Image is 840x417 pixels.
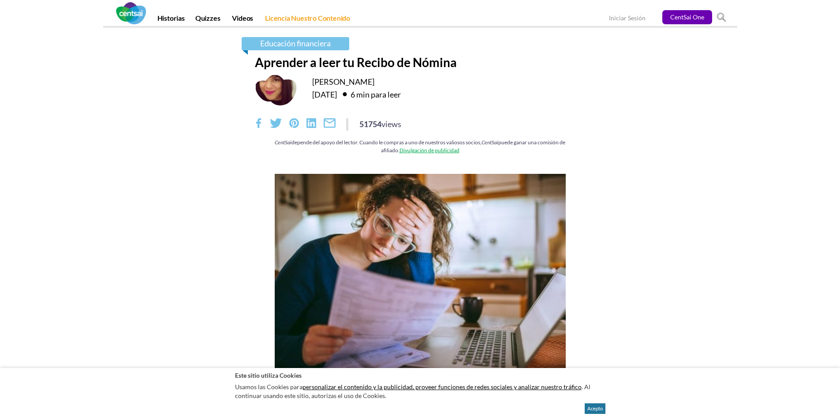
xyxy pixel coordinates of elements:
img: Aprender a leer tu Recibo de Nómina [275,174,566,368]
a: Educación financiera [242,37,349,50]
h2: Este sitio utiliza Cookies [235,371,605,379]
a: Divulgación de publicidad [399,147,459,154]
button: Acepto [585,403,605,414]
h1: Aprender a leer tu Recibo de Nómina [255,55,586,70]
time: [DATE] [312,90,337,99]
a: [PERSON_NAME] [312,77,374,86]
div: 51754 [359,118,401,130]
p: Usamos las Cookies para . Al continuar usando este sitio, autorizas el uso de Cookies. [235,380,605,402]
a: Iniciar Sesión [609,14,646,23]
a: Licencia Nuestro Contenido [260,14,355,26]
a: Quizzes [190,14,226,26]
a: Historias [152,14,190,26]
span: views [381,119,401,129]
div: depende del apoyo del lector. Cuando le compras a uno de nuestros valiosos socios, puede ganar un... [255,139,586,154]
a: CentSai One [662,10,712,24]
div: 6 min para leer [338,87,401,101]
img: CentSai [116,2,146,24]
em: CentSai [482,139,498,146]
em: CentSai [275,139,291,146]
a: Videos [227,14,258,26]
